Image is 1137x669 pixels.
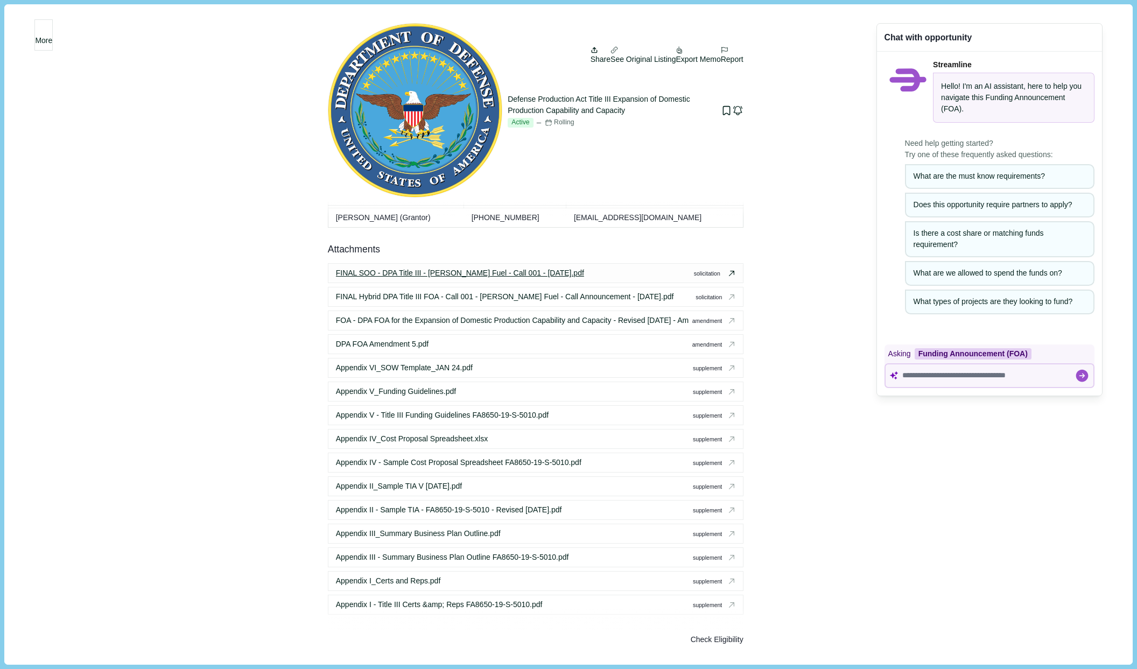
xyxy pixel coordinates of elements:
[905,261,1094,286] button: What are we allowed to spend the funds on?
[693,459,722,467] span: supplement
[336,386,456,397] span: Appendix V_Funding Guidelines.pdf
[915,348,1031,360] div: Funding Announcement (FOA)
[336,410,549,421] span: Appendix V - Title III Funding Guidelines FA8650-19-S-5010.pdf
[336,339,429,350] span: DPA FOA Amendment 5.pdf
[693,601,722,609] span: supplement
[941,82,1082,113] span: Hello! I'm an AI assistant, here to help you navigate this .
[693,388,722,396] span: supplement
[336,291,674,302] span: FINAL Hybrid DPA Title III FOA - Call 001 - [PERSON_NAME] Fuel - Call Announcement - [DATE].pdf
[696,293,722,301] span: solicitation
[914,296,1086,307] div: What types of projects are they looking to fund?
[34,19,53,51] button: More
[721,105,732,116] button: Bookmark this grant.
[693,578,722,585] span: supplement
[691,635,743,646] button: Check Eligibility
[336,362,473,374] span: Appendix VI_SOW Template_JAN 24.pdf
[885,344,1094,363] div: Asking
[693,412,722,419] span: supplement
[693,435,722,443] span: supplement
[336,528,501,539] span: Appendix III_Summary Business Plan Outline.pdf
[464,208,566,227] td: [PHONE_NUMBER]
[336,599,543,610] span: Appendix I - Title III Certs &amp; Reps FA8650-19-S-5010.pdf
[336,457,581,468] span: Appendix IV - Sample Cost Proposal Spreadsheet FA8650-19-S-5010.pdf
[336,315,720,326] span: FOA - DPA FOA for the Expansion of Domestic Production Capability and Capacity - Revised [DATE] -...
[905,221,1094,257] button: Is there a cost share or matching funds requirement?
[694,270,720,277] span: solicitation
[545,118,574,128] div: Rolling
[328,24,502,196] img: DOD.png
[336,575,441,587] span: Appendix I_Certs and Reps.pdf
[914,171,1086,182] div: What are the must know requirements?
[328,208,464,227] td: [PERSON_NAME] (Grantor)
[905,164,1094,189] button: What are the must know requirements?
[336,267,584,279] span: FINAL SOO - DPA Title III - [PERSON_NAME] Fuel - Call 001 - [DATE].pdf
[693,364,722,372] span: supplement
[693,506,722,514] span: supplement
[885,31,972,44] div: Chat with opportunity
[905,193,1094,217] button: Does this opportunity require partners to apply?
[508,118,533,128] span: Active
[905,290,1094,314] button: What types of projects are they looking to fund?
[336,504,562,516] span: Appendix II - Sample TIA - FA8650-19-S-5010 - Revised [DATE].pdf
[914,267,1086,279] div: What are we allowed to spend the funds on?
[336,481,462,492] span: Appendix II_Sample TIA V [DATE].pdf
[933,60,972,69] span: Streamline
[328,243,380,256] div: Attachments
[693,483,722,490] span: supplement
[941,93,1065,113] span: Funding Announcement (FOA)
[692,341,722,348] span: amendment
[336,433,488,445] span: Appendix IV_Cost Proposal Spreadsheet.xlsx
[905,138,1094,160] span: Need help getting started? Try one of these frequently asked questions:
[574,213,701,222] a: [EMAIL_ADDRESS][DOMAIN_NAME]
[693,554,722,561] span: supplement
[914,228,1086,250] div: Is there a cost share or matching funds requirement?
[508,94,717,116] div: Defense Production Act Title III Expansion of Domestic Production Capability and Capacity
[693,530,722,538] span: supplement
[35,35,52,46] span: More
[336,552,569,563] span: Appendix III - Summary Business Plan Outline FA8650-19-S-5010.pdf
[914,199,1086,210] div: Does this opportunity require partners to apply?
[692,317,722,325] span: amendment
